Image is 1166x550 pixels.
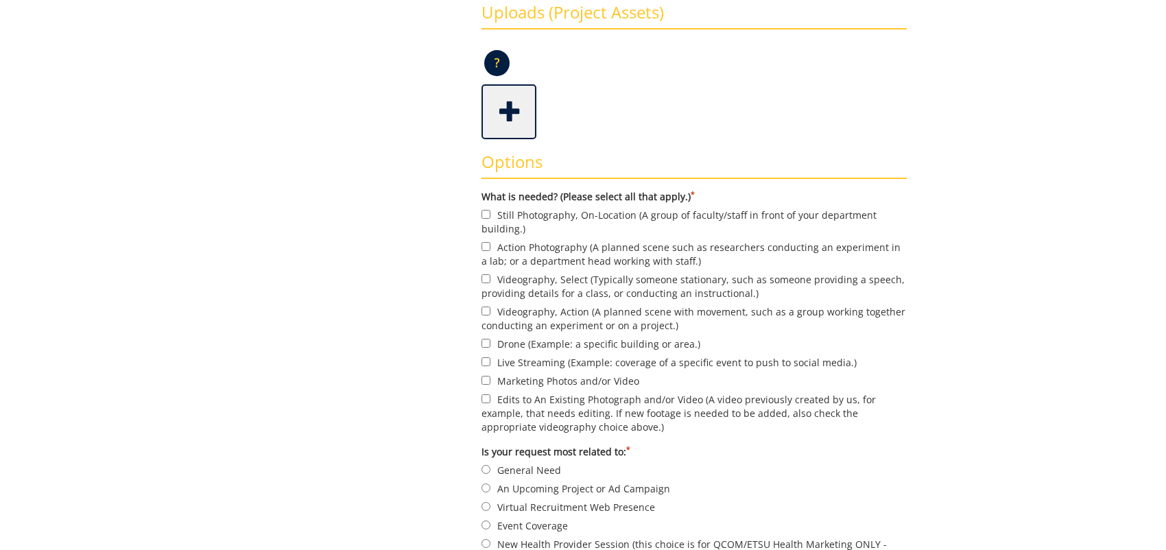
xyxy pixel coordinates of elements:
[481,304,907,333] label: Videography, Action (A planned scene with movement, such as a group working together conducting a...
[481,392,907,434] label: Edits to An Existing Photograph and/or Video (A video previously created by us, for example, that...
[481,483,490,492] input: An Upcoming Project or Ad Campaign
[481,394,490,403] input: Edits to An Existing Photograph and/or Video (A video previously created by us, for example, that...
[481,3,907,29] h3: Uploads (Project Assets)
[481,210,490,219] input: Still Photography, On-Location (A group of faculty/staff in front of your department building.)
[481,521,490,529] input: Event Coverage
[481,462,907,477] label: General Need
[481,502,490,511] input: Virtual Recruitment Web Presence
[481,207,907,236] label: Still Photography, On-Location (A group of faculty/staff in front of your department building.)
[481,242,490,251] input: Action Photography (A planned scene such as researchers conducting an experiment in a lab; or a d...
[481,307,490,315] input: Videography, Action (A planned scene with movement, such as a group working together conducting a...
[481,239,907,268] label: Action Photography (A planned scene such as researchers conducting an experiment in a lab; or a d...
[481,355,907,370] label: Live Streaming (Example: coverage of a specific event to push to social media.)
[481,153,907,179] h3: Options
[481,481,907,496] label: An Upcoming Project or Ad Campaign
[481,465,490,474] input: General Need
[481,539,490,548] input: New Health Provider Session (this choice is for QCOM/ETSU Health Marketing ONLY - headshot, marke...
[481,272,907,300] label: Videography, Select (Typically someone stationary, such as someone providing a speech, providing ...
[481,274,490,283] input: Videography, Select (Typically someone stationary, such as someone providing a speech, providing ...
[481,376,490,385] input: Marketing Photos and/or Video
[484,50,510,76] p: ?
[481,339,490,348] input: Drone (Example: a specific building or area.)
[481,373,907,388] label: Marketing Photos and/or Video
[481,336,907,351] label: Drone (Example: a specific building or area.)
[481,357,490,366] input: Live Streaming (Example: coverage of a specific event to push to social media.)
[481,518,907,533] label: Event Coverage
[481,445,907,459] label: Is your request most related to:
[481,190,907,204] label: What is needed? (Please select all that apply.)
[481,499,907,514] label: Virtual Recruitment Web Presence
